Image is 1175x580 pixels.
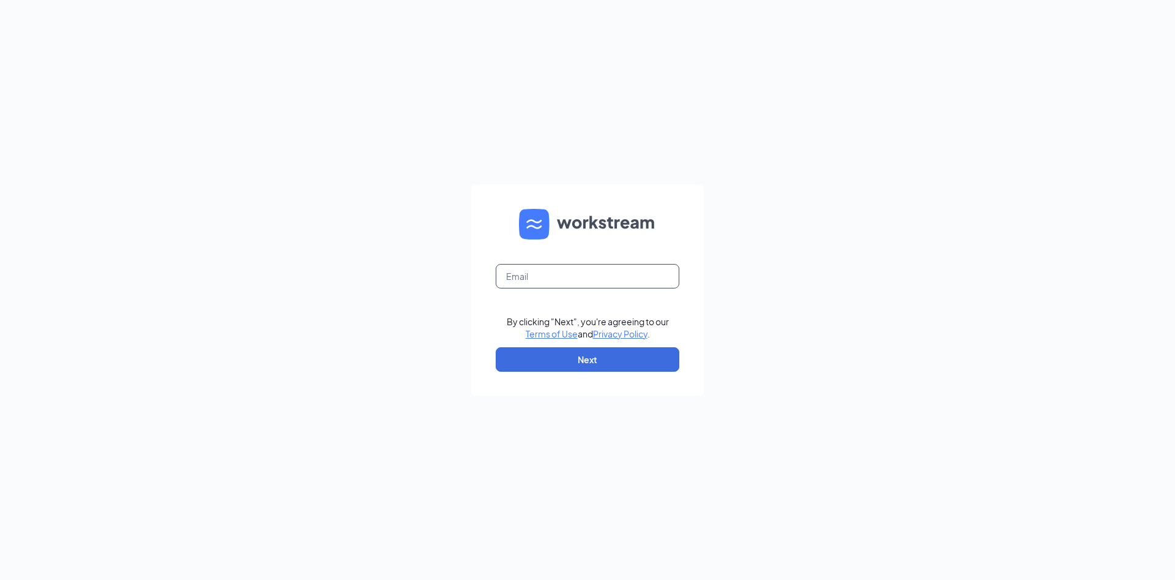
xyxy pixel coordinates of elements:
[496,264,679,288] input: Email
[496,347,679,372] button: Next
[507,315,669,340] div: By clicking "Next", you're agreeing to our and .
[526,328,578,339] a: Terms of Use
[519,209,656,239] img: WS logo and Workstream text
[593,328,647,339] a: Privacy Policy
